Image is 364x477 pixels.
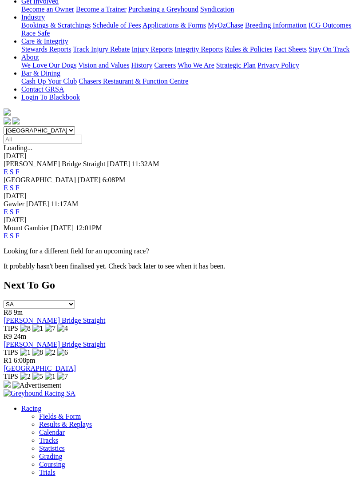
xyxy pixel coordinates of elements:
a: Login To Blackbook [21,93,80,101]
img: facebook.svg [4,117,11,124]
img: 8 [20,325,31,333]
span: 9m [14,309,23,316]
p: Looking for a different field for an upcoming race? [4,247,360,255]
a: MyOzChase [208,21,243,29]
span: [DATE] [51,224,74,232]
a: Who We Are [178,61,214,69]
a: Grading [39,453,62,460]
a: Care & Integrity [21,37,68,45]
a: Vision and Values [78,61,129,69]
a: Fields & Form [39,413,81,420]
a: Bar & Dining [21,69,60,77]
img: 2 [20,373,31,381]
a: Become an Owner [21,5,74,13]
a: S [10,168,14,176]
img: 1 [32,325,43,333]
a: Integrity Reports [174,45,223,53]
span: Loading... [4,144,32,152]
span: 6:08PM [103,176,126,184]
a: Results & Replays [39,421,92,428]
a: Tracks [39,437,58,444]
img: Advertisement [12,381,61,389]
a: Racing [21,405,41,412]
img: 1 [20,349,31,357]
span: [PERSON_NAME] Bridge Straight [4,160,105,168]
span: [DATE] [78,176,101,184]
a: Calendar [39,429,65,436]
span: [DATE] [107,160,130,168]
a: E [4,208,8,216]
a: Coursing [39,461,65,468]
a: [PERSON_NAME] Bridge Straight [4,341,105,348]
span: [DATE] [26,200,49,208]
a: Cash Up Your Club [21,77,77,85]
a: Careers [154,61,176,69]
span: Gawler [4,200,24,208]
span: R9 [4,333,12,340]
a: Breeding Information [245,21,307,29]
a: F [16,168,20,176]
div: [DATE] [4,216,360,224]
a: S [10,232,14,240]
a: Track Injury Rebate [73,45,130,53]
a: Stay On Track [309,45,349,53]
div: About [21,61,360,69]
a: Trials [39,469,55,476]
span: 12:01PM [75,224,102,232]
a: E [4,184,8,192]
div: [DATE] [4,192,360,200]
span: 24m [14,333,26,340]
img: 15187_Greyhounds_GreysPlayCentral_Resize_SA_WebsiteBanner_300x115_2025.jpg [4,381,11,388]
div: Bar & Dining [21,77,360,85]
a: Industry [21,13,45,21]
img: 7 [57,373,68,381]
a: Strategic Plan [216,61,256,69]
a: Race Safe [21,29,50,37]
a: Stewards Reports [21,45,71,53]
a: E [4,168,8,176]
img: 4 [57,325,68,333]
a: Bookings & Scratchings [21,21,91,29]
img: Greyhound Racing SA [4,389,75,397]
img: logo-grsa-white.png [4,108,11,116]
img: twitter.svg [12,117,20,124]
a: S [10,208,14,216]
span: TIPS [4,325,18,332]
a: ICG Outcomes [309,21,351,29]
span: [GEOGRAPHIC_DATA] [4,176,76,184]
a: Privacy Policy [257,61,299,69]
span: 11:17AM [51,200,79,208]
img: 1 [45,373,55,381]
a: Rules & Policies [225,45,273,53]
a: Purchasing a Greyhound [128,5,198,13]
a: S [10,184,14,192]
span: Mount Gambier [4,224,49,232]
span: 11:32AM [132,160,159,168]
a: Schedule of Fees [92,21,141,29]
a: Applications & Forms [142,21,206,29]
a: We Love Our Dogs [21,61,76,69]
a: [PERSON_NAME] Bridge Straight [4,317,105,324]
span: TIPS [4,349,18,356]
a: Statistics [39,445,65,452]
img: 6 [57,349,68,357]
a: [GEOGRAPHIC_DATA] [4,365,76,372]
div: Industry [21,21,360,37]
a: Contact GRSA [21,85,64,93]
img: 5 [32,373,43,381]
a: Syndication [200,5,234,13]
a: History [131,61,152,69]
a: Fact Sheets [274,45,307,53]
a: Chasers Restaurant & Function Centre [79,77,188,85]
span: R8 [4,309,12,316]
span: 6:08pm [14,357,36,364]
span: R1 [4,357,12,364]
div: [DATE] [4,152,360,160]
h2: Next To Go [4,279,360,291]
span: TIPS [4,373,18,380]
div: Care & Integrity [21,45,360,53]
a: Injury Reports [131,45,173,53]
a: Become a Trainer [76,5,127,13]
a: F [16,208,20,216]
a: About [21,53,39,61]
